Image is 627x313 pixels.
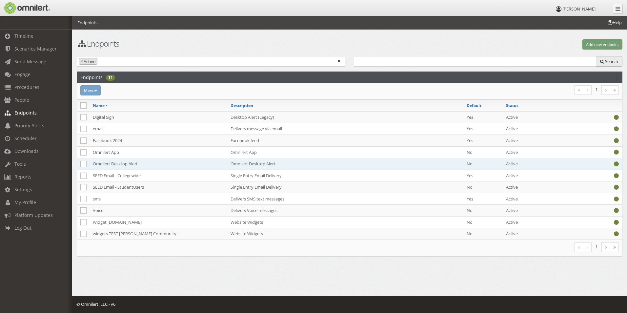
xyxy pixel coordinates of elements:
[90,216,227,228] td: Widget [DOMAIN_NAME]
[227,123,463,135] td: Delivers message via email
[14,46,57,52] span: Scenarios Manager
[463,228,503,240] td: No
[227,216,463,228] td: Website Widgets
[610,242,619,252] a: Last
[463,123,503,135] td: Yes
[76,301,115,307] span: © Omnilert, LLC - v6
[503,135,577,146] td: Active
[463,216,503,228] td: No
[79,58,97,65] li: Active
[463,158,503,170] td: No
[77,20,97,26] li: Endpoints
[574,85,583,95] a: First
[14,186,32,193] span: Settings
[90,205,227,217] td: Voice
[583,85,592,95] a: Previous
[463,146,503,158] td: No
[14,33,33,39] span: Timeline
[14,97,29,103] span: People
[503,205,577,217] td: Active
[583,242,592,252] a: Previous
[90,111,227,123] td: Digital Sign
[614,208,619,213] i: Working properly.
[605,58,618,64] span: Search
[90,193,227,205] td: sms
[3,2,50,14] img: Omnilert
[14,135,37,141] span: Scheduler
[463,135,503,146] td: Yes
[596,56,622,67] button: Search
[227,193,463,205] td: Delivers SMS text messages
[601,242,610,252] a: Next
[503,193,577,205] td: Active
[463,111,503,123] td: Yes
[506,103,518,108] a: Status
[90,228,227,240] td: widgets TEST [PERSON_NAME] Community
[614,220,619,224] i: Working properly.
[614,185,619,189] i: Working properly.
[503,158,577,170] td: Active
[463,205,503,217] td: No
[90,158,227,170] td: Omnilert Desktop Alert
[227,158,463,170] td: Omnilert Desktop Alert
[503,216,577,228] td: Active
[14,148,39,154] span: Downloads
[227,111,463,123] td: Desktop Alert (Legacy)
[80,72,103,82] h2: Endpoints
[338,58,340,64] span: Remove all items
[227,228,463,240] td: Website Widgets
[613,4,623,14] a: Collapse Menu
[592,242,602,251] li: 1
[14,174,31,180] span: Reports
[14,71,30,77] span: Engage
[90,146,227,158] td: Omnilert App
[463,170,503,181] td: Yes
[503,123,577,135] td: Active
[467,103,481,108] a: Default
[562,6,596,12] span: [PERSON_NAME]
[503,111,577,123] td: Active
[90,123,227,135] td: email
[227,181,463,193] td: Single Entry Email Delivery
[14,58,46,65] span: Send Message
[503,170,577,181] td: Active
[90,170,227,181] td: SEED Email - Collegewide
[503,228,577,240] td: Active
[15,5,28,10] span: Help
[14,110,37,116] span: Endpoints
[607,19,622,26] span: Help
[93,103,105,108] a: Name
[503,146,577,158] td: Active
[614,197,619,201] i: Working properly.
[227,146,463,158] td: Omnilert App
[81,58,83,65] span: ×
[227,205,463,217] td: Delivers Voice messages
[574,242,583,252] a: First
[14,225,31,231] span: Log Out
[14,161,26,167] span: Tools
[227,135,463,146] td: Facebook feed
[14,199,36,205] span: My Profile
[463,193,503,205] td: Yes
[14,212,53,218] span: Platform Updates
[614,232,619,236] i: Working properly.
[77,39,345,48] h1: Endpoints
[106,75,115,81] div: 11
[610,85,619,95] a: Last
[14,84,39,90] span: Procedures
[503,181,577,193] td: Active
[614,138,619,143] i: Working properly.
[90,181,227,193] td: SEED Email - StudentUsers
[592,85,602,94] li: 1
[227,170,463,181] td: Single Entry Email Delivery
[231,103,253,108] a: Description
[14,122,44,129] span: Priority Alerts
[582,39,622,50] button: Add new endpoint
[90,135,227,146] td: Facebook 2024
[463,181,503,193] td: No
[601,85,610,95] a: Next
